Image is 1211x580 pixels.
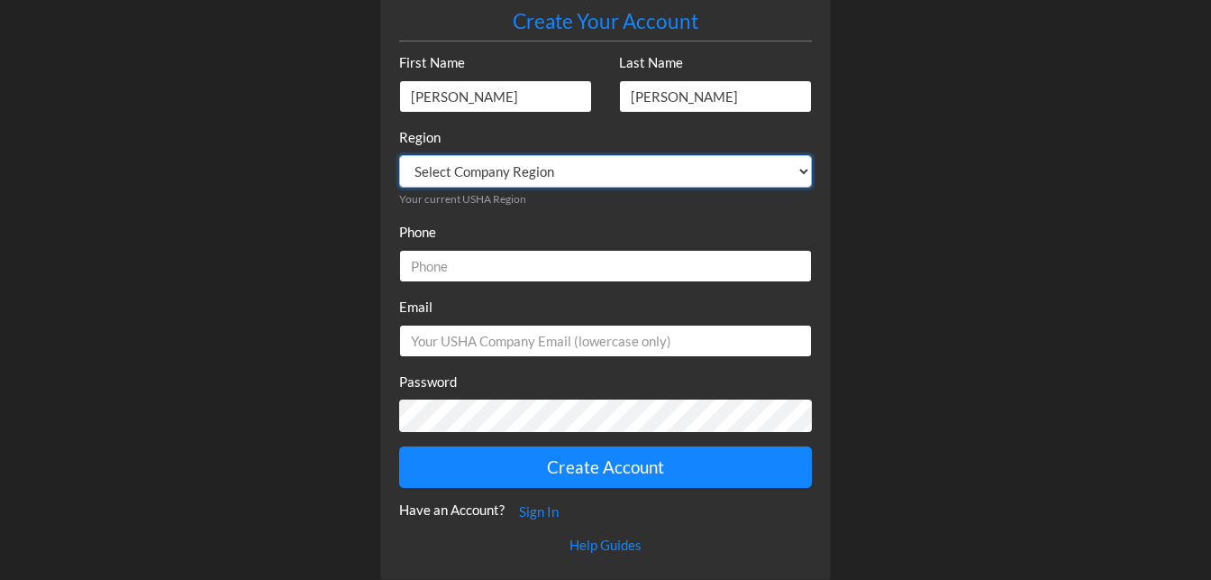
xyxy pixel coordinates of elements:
input: Phone [399,250,812,283]
input: Your USHA Company Email (lowercase only) [399,325,812,358]
button: Sign In [507,495,570,529]
input: First Name [399,80,592,114]
label: First Name [399,52,465,73]
label: Password [399,372,457,392]
h4: Create Your Account [399,9,812,41]
button: Create Account [399,447,812,488]
small: Your current USHA Region [399,191,812,207]
label: Last Name [619,52,683,73]
span: Have an Account? [399,495,812,529]
button: Help Guides [399,529,812,562]
span: Create Account [547,456,664,477]
label: Email [399,297,432,318]
input: last Name [619,80,812,114]
label: Phone [399,222,436,243]
label: Region [399,127,441,148]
